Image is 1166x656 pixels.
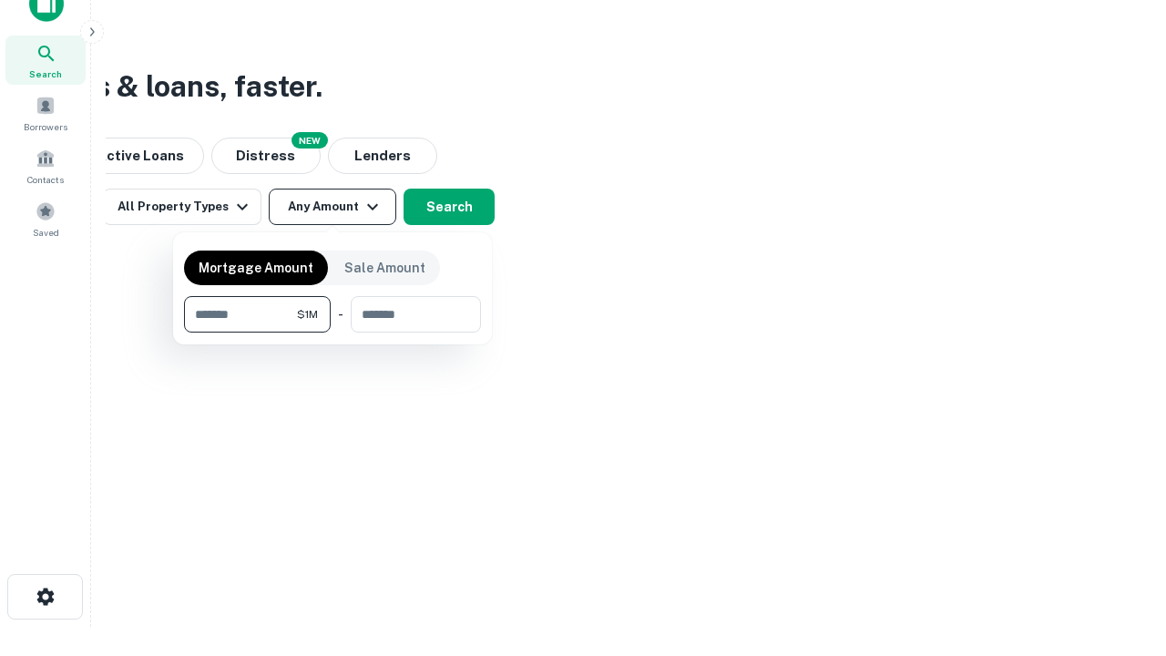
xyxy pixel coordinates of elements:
span: $1M [297,306,318,323]
p: Mortgage Amount [199,258,313,278]
div: - [338,296,343,333]
iframe: Chat Widget [1075,510,1166,598]
p: Sale Amount [344,258,425,278]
